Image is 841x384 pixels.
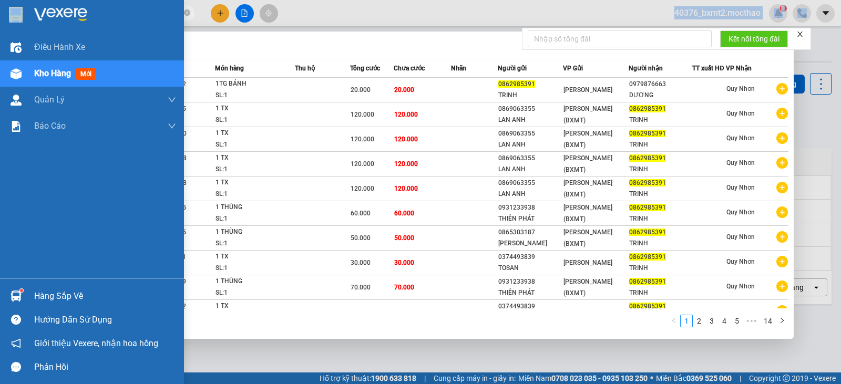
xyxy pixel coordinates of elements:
div: 0869063355 [498,178,563,189]
div: TOSAN [498,263,563,274]
span: 0862985391 [629,154,666,162]
div: LAN ANH [498,164,563,175]
a: 4 [719,315,730,327]
span: Chưa cước [394,65,425,72]
span: 120.000 [394,185,418,192]
a: 14 [761,315,775,327]
span: 0862985391 [498,80,535,88]
span: 50.000 [394,234,414,242]
img: logo-vxr [9,7,23,23]
div: LAN ANH [498,189,563,200]
span: [PERSON_NAME] [563,259,612,266]
div: 0869063355 [498,103,563,115]
div: LAN ANH [498,139,563,150]
span: Điều hành xe [34,40,85,54]
span: 120.000 [394,111,418,118]
div: TRINH [629,164,692,175]
span: 20.000 [351,86,371,94]
span: plus-circle [776,231,788,243]
span: 30.000 [394,308,414,316]
span: ••• [743,315,760,327]
img: solution-icon [11,121,22,132]
div: 0374493839 [498,301,563,312]
button: left [668,315,680,327]
a: 5 [731,315,743,327]
span: 50.000 [351,234,371,242]
li: Next Page [776,315,788,327]
div: TRINH [629,287,692,298]
span: left [671,317,677,324]
div: TRINH [629,139,692,150]
li: 2 [693,315,705,327]
span: 70.000 [394,284,414,291]
div: SL: 1 [216,189,294,200]
span: plus-circle [776,305,788,317]
span: close [796,30,804,38]
li: 1 [680,315,693,327]
div: TRINH [498,90,563,101]
span: plus-circle [776,108,788,119]
span: 120.000 [351,160,374,168]
div: LAN ANH [498,115,563,126]
span: [PERSON_NAME] (BXMT) [563,105,612,124]
sup: 1 [20,289,23,292]
span: 30.000 [351,308,371,316]
span: plus-circle [776,132,788,144]
div: SL: 1 [216,263,294,274]
div: TRINH [629,213,692,224]
span: right [779,317,785,324]
span: Quy Nhơn [726,209,755,216]
span: Quy Nhơn [726,283,755,290]
input: Nhập số tổng đài [528,30,712,47]
div: 1 TX [216,300,294,312]
span: Thu hộ [295,65,315,72]
span: [PERSON_NAME] [563,86,612,94]
div: 1 TX [216,251,294,263]
div: 1 THÙNG [216,226,294,238]
div: THIÊN PHÁT [498,287,563,298]
span: mới [76,68,96,80]
span: Quy Nhơn [726,233,755,241]
div: 1 TX [216,177,294,189]
div: 0931233938 [498,202,563,213]
div: 1 TX [216,103,294,115]
div: SL: 1 [216,287,294,299]
div: 1 TX [216,152,294,164]
div: THIÊN PHÁT [498,213,563,224]
li: 5 [731,315,743,327]
span: 0862985391 [629,130,666,137]
span: [PERSON_NAME] (BXMT) [563,130,612,149]
span: Báo cáo [34,119,66,132]
div: 0865303187 [498,227,563,238]
div: TRINH [629,238,692,249]
img: warehouse-icon [11,95,22,106]
span: 0862985391 [629,204,666,211]
button: Kết nối tổng đài [720,30,788,47]
span: 30.000 [394,259,414,266]
img: warehouse-icon [11,290,22,302]
span: [PERSON_NAME] [563,308,612,316]
span: plus-circle [776,281,788,292]
div: SL: 1 [216,213,294,225]
span: Người nhận [629,65,663,72]
div: 0979876663 [629,79,692,90]
span: Quản Lý [34,93,65,106]
a: 1 [681,315,692,327]
div: 1TG BÁNH [216,78,294,90]
div: TRINH [629,263,692,274]
span: 0862985391 [629,105,666,112]
span: Kết nối tổng đài [729,33,780,45]
span: Quy Nhơn [726,134,755,142]
span: plus-circle [776,157,788,169]
span: 120.000 [394,160,418,168]
div: 0869063355 [498,153,563,164]
span: 120.000 [351,136,374,143]
span: [PERSON_NAME] (BXMT) [563,204,612,223]
span: [PERSON_NAME] (BXMT) [563,229,612,247]
span: down [168,122,176,130]
span: Kho hàng [34,68,71,78]
span: VP Gửi [563,65,583,72]
span: 120.000 [394,136,418,143]
span: 20.000 [394,86,414,94]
